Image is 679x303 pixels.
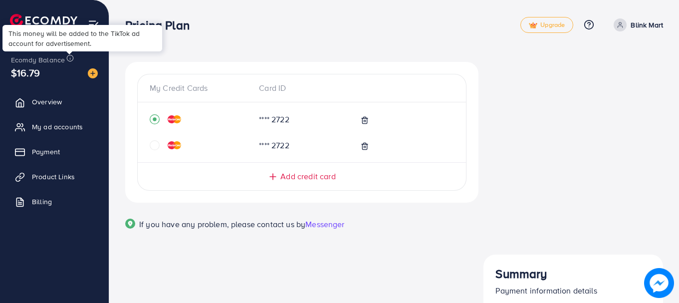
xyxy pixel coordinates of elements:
div: This money will be added to the TikTok ad account for advertisement. [2,25,162,51]
span: Ecomdy Balance [11,55,65,65]
span: Overview [32,97,62,107]
span: Billing [32,197,52,207]
img: Popup guide [125,219,135,229]
a: My ad accounts [7,117,101,137]
img: logo [10,14,77,29]
p: Blink Mart [631,19,663,31]
a: Overview [7,92,101,112]
a: Payment [7,142,101,162]
svg: record circle [150,114,160,124]
a: tickUpgrade [520,17,573,33]
span: Messenger [305,219,344,230]
span: Product Links [32,172,75,182]
img: image [88,68,98,78]
a: Blink Mart [610,18,663,31]
span: Upgrade [529,21,565,29]
img: credit [168,141,181,149]
h3: Summary [495,267,651,281]
div: Card ID [251,82,352,94]
p: Payment information details [495,285,651,297]
span: $16.79 [11,65,40,80]
div: My Credit Cards [150,82,251,94]
h3: Pricing Plan [125,18,198,32]
img: menu [88,19,99,30]
span: Add credit card [280,171,335,182]
a: Product Links [7,167,101,187]
img: credit [168,115,181,123]
img: tick [529,22,537,29]
svg: circle [150,140,160,150]
span: Payment [32,147,60,157]
span: My ad accounts [32,122,83,132]
span: If you have any problem, please contact us by [139,219,305,230]
a: Billing [7,192,101,212]
img: image [644,268,674,298]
